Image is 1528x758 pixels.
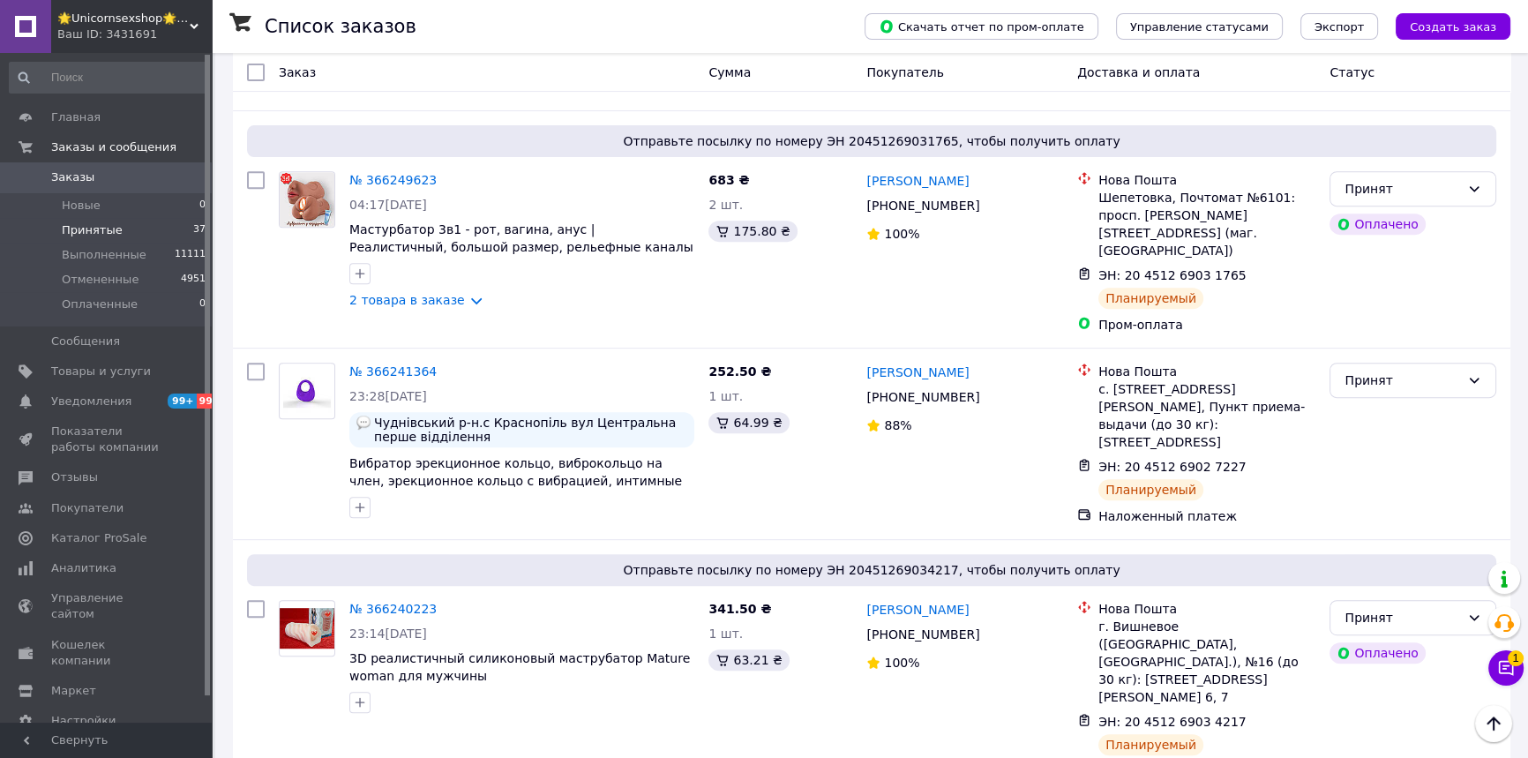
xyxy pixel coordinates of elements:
div: Планируемый [1098,288,1203,309]
span: Сообщения [51,334,120,349]
a: № 366240223 [349,602,437,616]
span: Доставка и оплата [1077,65,1200,79]
img: :speech_balloon: [356,416,371,430]
span: 683 ₴ [708,173,749,187]
button: Наверх [1475,705,1512,742]
div: Принят [1344,371,1460,390]
a: Фото товару [279,600,335,657]
span: Управление сайтом [51,590,163,622]
span: Заказы и сообщения [51,139,176,155]
span: 88% [884,418,911,432]
a: [PERSON_NAME] [866,601,969,619]
span: 252.50 ₴ [708,364,771,379]
button: Управление статусами [1116,13,1283,40]
img: Фото товару [280,608,334,649]
div: Наложенный платеж [1098,507,1315,525]
input: Поиск [9,62,207,94]
div: 64.99 ₴ [708,412,789,433]
span: 100% [884,227,919,241]
span: 341.50 ₴ [708,602,771,616]
span: Заказы [51,169,94,185]
button: Экспорт [1300,13,1378,40]
span: 23:14[DATE] [349,627,427,641]
span: Создать заказ [1410,20,1496,34]
div: Пром-оплата [1098,316,1315,334]
span: Отзывы [51,469,98,485]
div: Нова Пошта [1098,171,1315,189]
span: 1 шт. [708,627,743,641]
div: Нова Пошта [1098,363,1315,380]
span: Экспорт [1315,20,1364,34]
button: Скачать отчет по пром-оплате [865,13,1098,40]
div: [PHONE_NUMBER] [863,622,983,647]
a: Фото товару [279,171,335,228]
div: Планируемый [1098,734,1203,755]
span: 2 шт. [708,198,743,212]
a: № 366241364 [349,364,437,379]
span: Чуднівський р-н.с Краснопіль вул Центральна перше відділення [374,416,687,444]
span: Принятые [62,222,123,238]
a: № 366249623 [349,173,437,187]
span: 23:28[DATE] [349,389,427,403]
span: Отправьте посылку по номеру ЭН 20451269031765, чтобы получить оплату [254,132,1489,150]
span: 11111 [175,247,206,263]
span: 100% [884,656,919,670]
div: Принят [1344,608,1460,627]
div: Нова Пошта [1098,600,1315,618]
span: 0 [199,296,206,312]
img: Фото товару [283,364,330,418]
span: ЭН: 20 4512 6903 4217 [1098,715,1247,729]
span: 4951 [181,272,206,288]
span: 1 [1508,650,1524,666]
span: Мастурбатор 3в1 - рот, вагина, анус | Реалистичный, большой размер, рельефные каналы [349,222,693,254]
span: Кошелек компании [51,637,163,669]
span: Главная [51,109,101,125]
a: 2 товара в заказе [349,293,465,307]
span: Новые [62,198,101,214]
span: Уведомления [51,394,131,409]
a: Создать заказ [1378,19,1510,33]
a: Вибратор эрекционное кольцо, виброкольцо на член, эрекционное кольцо с вибрацией, интимные игрушки [349,456,682,506]
div: Оплачено [1330,214,1425,235]
span: Товары и услуги [51,364,151,379]
div: г. Вишневое ([GEOGRAPHIC_DATA], [GEOGRAPHIC_DATA].), №16 (до 30 кг): [STREET_ADDRESS][PERSON_NAME... [1098,618,1315,706]
span: Выполненные [62,247,146,263]
span: Оплаченные [62,296,138,312]
div: Принят [1344,179,1460,199]
div: 175.80 ₴ [708,221,797,242]
span: Отправьте посылку по номеру ЭН 20451269034217, чтобы получить оплату [254,561,1489,579]
div: Оплачено [1330,642,1425,664]
span: Покупатель [866,65,944,79]
span: Заказ [279,65,316,79]
span: Покупатели [51,500,124,516]
span: Показатели работы компании [51,424,163,455]
span: Управление статусами [1130,20,1269,34]
a: [PERSON_NAME] [866,364,969,381]
span: 99+ [197,394,226,409]
img: Фото товару [280,172,334,227]
button: Создать заказ [1396,13,1510,40]
span: Сумма [708,65,751,79]
h1: Список заказов [265,16,416,37]
div: Шепетовка, Почтомат №6101: просп. [PERSON_NAME][STREET_ADDRESS] (маг. [GEOGRAPHIC_DATA]) [1098,189,1315,259]
span: 37 [193,222,206,238]
a: 3D реалистичный силиконовый маструбатор Mature woman для мужчины [349,651,690,683]
span: Каталог ProSale [51,530,146,546]
div: 63.21 ₴ [708,649,789,671]
div: [PHONE_NUMBER] [863,385,983,409]
div: с. [STREET_ADDRESS][PERSON_NAME], Пункт приема-выдачи (до 30 кг): [STREET_ADDRESS] [1098,380,1315,451]
button: Чат с покупателем1 [1488,650,1524,686]
span: Настройки [51,713,116,729]
div: Ваш ID: 3431691 [57,26,212,42]
span: ЭН: 20 4512 6902 7227 [1098,460,1247,474]
span: Скачать отчет по пром-оплате [879,19,1084,34]
span: 04:17[DATE] [349,198,427,212]
div: [PHONE_NUMBER] [863,193,983,218]
span: 🌟Unicornsexshop🌟получи🎁, пиши в заказе "хочу 🎁" [57,11,190,26]
span: Аналитика [51,560,116,576]
span: 99+ [168,394,197,409]
span: 1 шт. [708,389,743,403]
span: ЭН: 20 4512 6903 1765 [1098,268,1247,282]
